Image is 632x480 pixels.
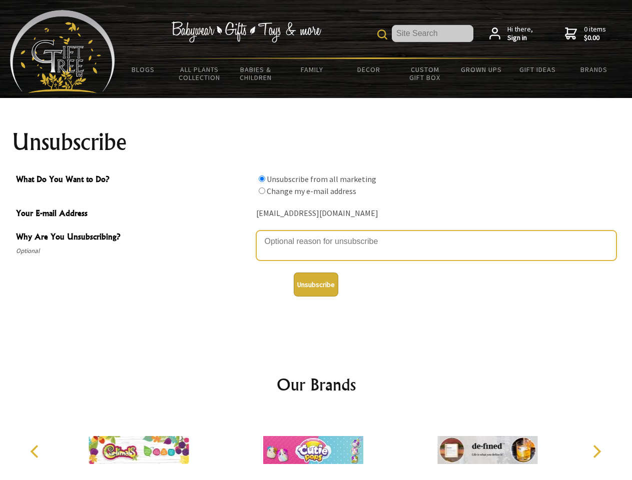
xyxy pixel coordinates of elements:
[565,25,606,42] a: 0 items$0.00
[172,59,228,88] a: All Plants Collection
[566,59,622,80] a: Brands
[584,24,606,42] span: 0 items
[267,174,376,184] label: Unsubscribe from all marketing
[509,59,566,80] a: Gift Ideas
[171,21,321,42] img: Babywear - Gifts - Toys & more
[259,175,265,182] input: What Do You Want to Do?
[10,10,115,93] img: Babyware - Gifts - Toys and more...
[20,372,612,396] h2: Our Brands
[397,59,453,88] a: Custom Gift Box
[256,206,616,221] div: [EMAIL_ADDRESS][DOMAIN_NAME]
[16,230,251,245] span: Why Are You Unsubscribing?
[507,33,533,42] strong: Sign in
[489,25,533,42] a: Hi there,Sign in
[16,173,251,187] span: What Do You Want to Do?
[16,207,251,221] span: Your E-mail Address
[585,440,607,462] button: Next
[340,59,397,80] a: Decor
[507,25,533,42] span: Hi there,
[25,440,47,462] button: Previous
[392,25,473,42] input: Site Search
[256,230,616,260] textarea: Why Are You Unsubscribing?
[259,187,265,194] input: What Do You Want to Do?
[453,59,509,80] a: Grown Ups
[16,245,251,257] span: Optional
[115,59,172,80] a: BLOGS
[12,130,620,154] h1: Unsubscribe
[377,29,387,39] img: product search
[584,33,606,42] strong: $0.00
[267,186,356,196] label: Change my e-mail address
[228,59,284,88] a: Babies & Children
[284,59,341,80] a: Family
[294,272,338,296] button: Unsubscribe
